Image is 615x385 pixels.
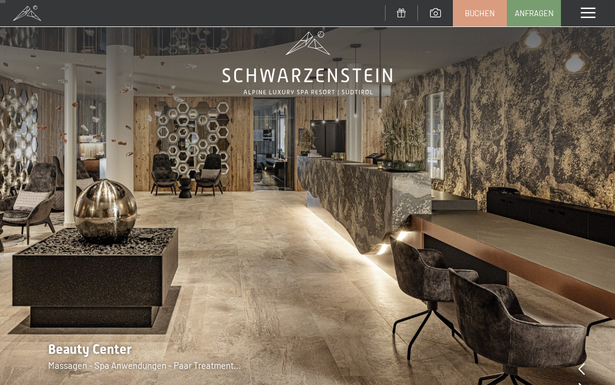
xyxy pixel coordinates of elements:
[515,8,554,19] span: Anfragen
[48,342,132,357] span: Beauty Center
[465,8,495,19] span: Buchen
[48,360,241,371] span: Massagen - Spa Anwendungen - Paar Treatment...
[453,1,506,26] a: Buchen
[507,1,560,26] a: Anfragen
